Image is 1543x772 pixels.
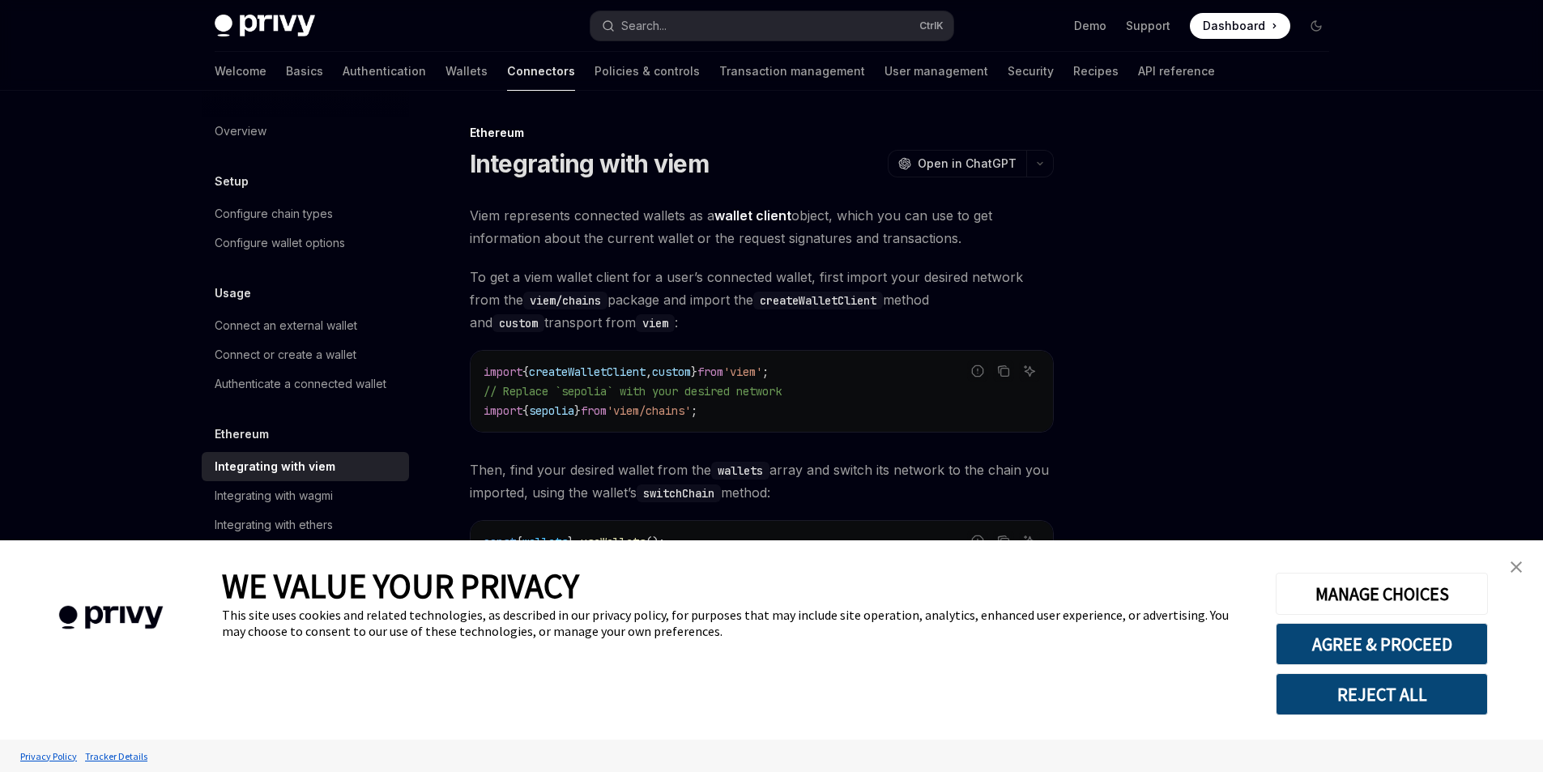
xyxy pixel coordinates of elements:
[522,535,568,549] span: wallets
[1276,623,1488,665] button: AGREE & PROCEED
[595,52,700,91] a: Policies & controls
[470,459,1054,504] span: Then, find your desired wallet from the array and switch its network to the chain you imported, u...
[568,535,574,549] span: }
[202,311,409,340] a: Connect an external wallet
[691,365,697,379] span: }
[445,52,488,91] a: Wallets
[215,515,333,535] div: Integrating with ethers
[581,403,607,418] span: from
[523,292,607,309] code: viem/chains
[918,156,1017,172] span: Open in ChatGPT
[470,149,709,178] h1: Integrating with viem
[1190,13,1290,39] a: Dashboard
[1138,52,1215,91] a: API reference
[1008,52,1054,91] a: Security
[16,742,81,770] a: Privacy Policy
[1276,573,1488,615] button: MANAGE CHOICES
[202,369,409,399] a: Authenticate a connected wallet
[529,365,646,379] span: createWalletClient
[1019,531,1040,552] button: Ask AI
[919,19,944,32] span: Ctrl K
[202,199,409,228] a: Configure chain types
[470,125,1054,141] div: Ethereum
[1303,13,1329,39] button: Toggle dark mode
[484,365,522,379] span: import
[484,535,516,549] span: const
[714,207,791,224] a: wallet client
[492,314,544,332] code: custom
[711,462,769,480] code: wallets
[343,52,426,91] a: Authentication
[215,204,333,224] div: Configure chain types
[621,16,667,36] div: Search...
[1074,18,1106,34] a: Demo
[1073,52,1119,91] a: Recipes
[1511,561,1522,573] img: close banner
[1019,360,1040,382] button: Ask AI
[215,172,249,191] h5: Setup
[507,52,575,91] a: Connectors
[215,15,315,37] img: dark logo
[215,284,251,303] h5: Usage
[522,403,529,418] span: {
[1203,18,1265,34] span: Dashboard
[215,374,386,394] div: Authenticate a connected wallet
[529,403,574,418] span: sepolia
[202,228,409,258] a: Configure wallet options
[652,365,691,379] span: custom
[762,365,769,379] span: ;
[1500,551,1532,583] a: close banner
[574,403,581,418] span: }
[215,233,345,253] div: Configure wallet options
[884,52,988,91] a: User management
[215,316,357,335] div: Connect an external wallet
[646,365,652,379] span: ,
[607,403,691,418] span: 'viem/chains'
[1126,18,1170,34] a: Support
[691,403,697,418] span: ;
[888,150,1026,177] button: Open in ChatGPT
[215,424,269,444] h5: Ethereum
[222,565,579,607] span: WE VALUE YOUR PRIVACY
[719,52,865,91] a: Transaction management
[574,535,581,549] span: =
[215,457,335,476] div: Integrating with viem
[581,535,646,549] span: useWallets
[723,365,762,379] span: 'viem'
[516,535,522,549] span: {
[522,365,529,379] span: {
[202,510,409,540] a: Integrating with ethers
[993,531,1014,552] button: Copy the contents from the code block
[202,117,409,146] a: Overview
[222,607,1251,639] div: This site uses cookies and related technologies, as described in our privacy policy, for purposes...
[753,292,883,309] code: createWalletClient
[646,535,665,549] span: ();
[637,484,721,502] code: switchChain
[636,314,675,332] code: viem
[967,531,988,552] button: Report incorrect code
[967,360,988,382] button: Report incorrect code
[202,481,409,510] a: Integrating with wagmi
[286,52,323,91] a: Basics
[215,486,333,505] div: Integrating with wagmi
[215,345,356,365] div: Connect or create a wallet
[215,52,266,91] a: Welcome
[590,11,953,41] button: Open search
[697,365,723,379] span: from
[81,742,151,770] a: Tracker Details
[202,452,409,481] a: Integrating with viem
[470,204,1054,250] span: Viem represents connected wallets as a object, which you can use to get information about the cur...
[202,340,409,369] a: Connect or create a wallet
[993,360,1014,382] button: Copy the contents from the code block
[1276,673,1488,715] button: REJECT ALL
[24,582,198,653] img: company logo
[470,266,1054,334] span: To get a viem wallet client for a user’s connected wallet, first import your desired network from...
[484,384,782,399] span: // Replace `sepolia` with your desired network
[484,403,522,418] span: import
[215,122,266,141] div: Overview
